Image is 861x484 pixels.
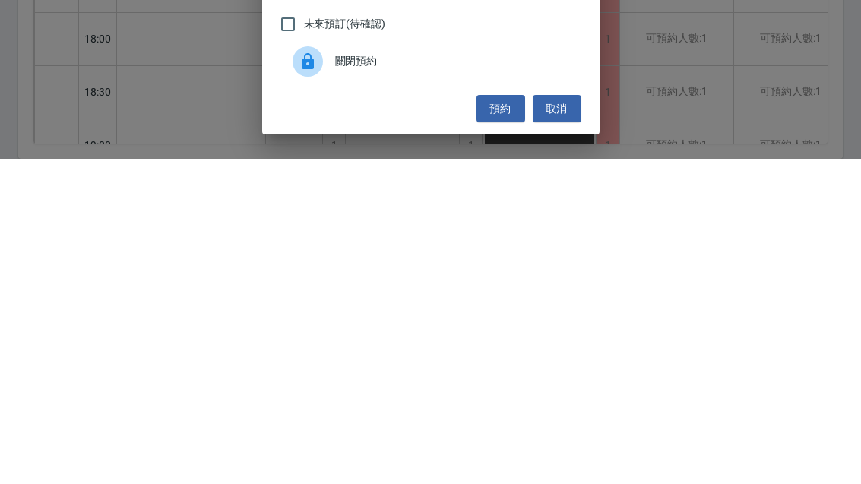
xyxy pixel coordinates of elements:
span: 未來預訂(待確認) [304,341,386,357]
div: 關閉預約 [280,365,581,408]
div: 30分鐘 [280,141,581,182]
label: 服務時長 [291,134,323,146]
button: 預約 [476,420,525,448]
label: 顧客電話 [291,28,328,40]
span: 佔用顧客端預約名額 [304,309,400,325]
button: 取消 [533,420,581,448]
label: 顧客姓名 [291,81,328,93]
label: 備註 [291,188,307,199]
span: 關閉預約 [335,378,569,394]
